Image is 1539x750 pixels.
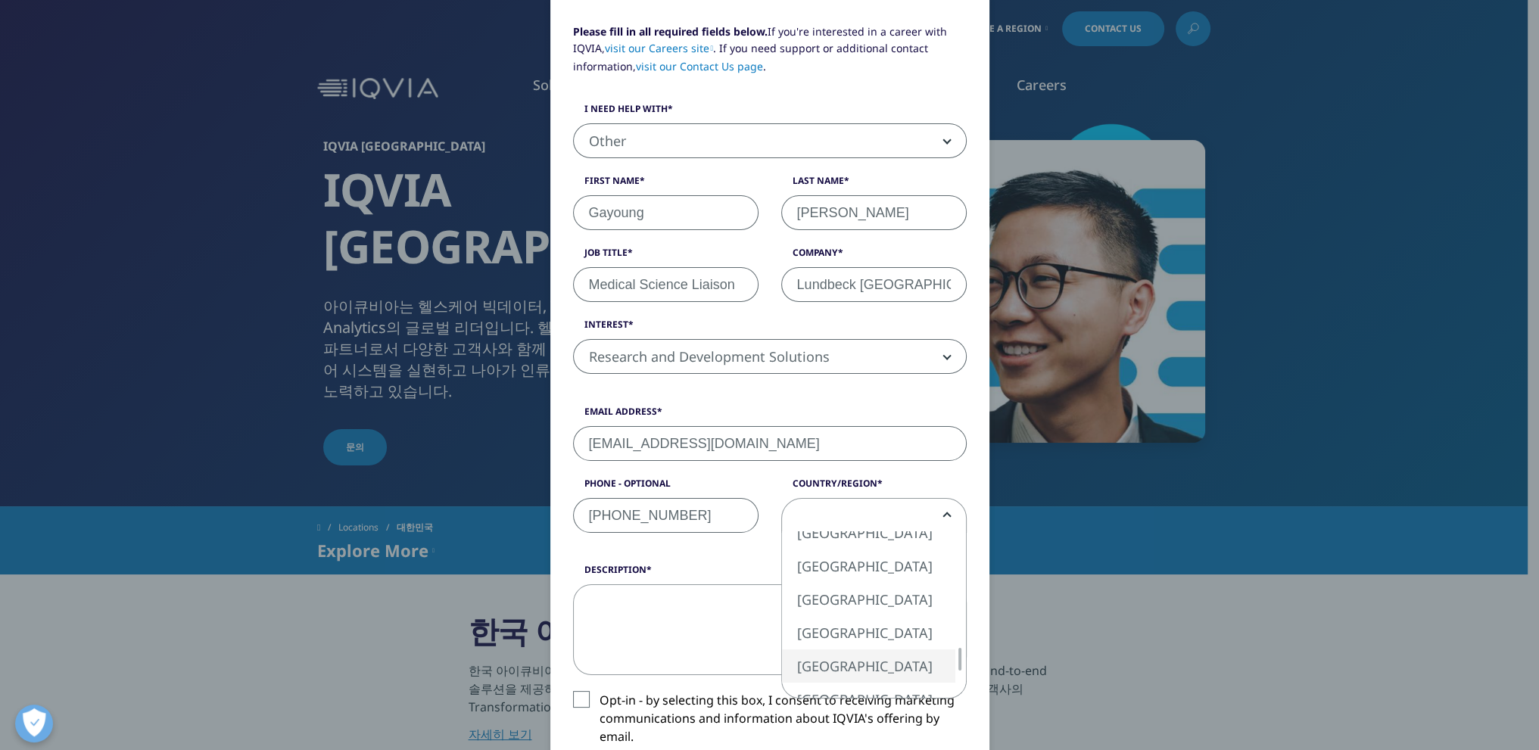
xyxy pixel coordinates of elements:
li: [GEOGRAPHIC_DATA] [782,616,955,649]
label: Country/Region [781,477,967,498]
span: Other [573,123,967,158]
li: [GEOGRAPHIC_DATA] [782,516,955,549]
label: Phone - Optional [573,477,759,498]
li: [GEOGRAPHIC_DATA] [782,549,955,583]
label: Job Title [573,246,759,267]
label: Interest [573,318,967,339]
span: Other [574,124,966,159]
li: [GEOGRAPHIC_DATA] [782,649,955,683]
button: 개방형 기본 설정 [15,705,53,742]
label: Company [781,246,967,267]
li: [GEOGRAPHIC_DATA] [782,583,955,616]
span: Research and Development Solutions [573,339,967,374]
li: [GEOGRAPHIC_DATA] [782,683,955,716]
label: Description [573,563,967,584]
a: visit our Careers site [605,41,714,55]
label: I need help with [573,102,967,123]
label: First Name [573,174,759,195]
span: Research and Development Solutions [574,340,966,375]
p: If you're interested in a career with IQVIA, . If you need support or additional contact informat... [573,23,967,86]
label: Email Address [573,405,967,426]
label: Last Name [781,174,967,195]
strong: Please fill in all required fields below. [573,24,768,39]
a: visit our Contact Us page [636,59,763,73]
